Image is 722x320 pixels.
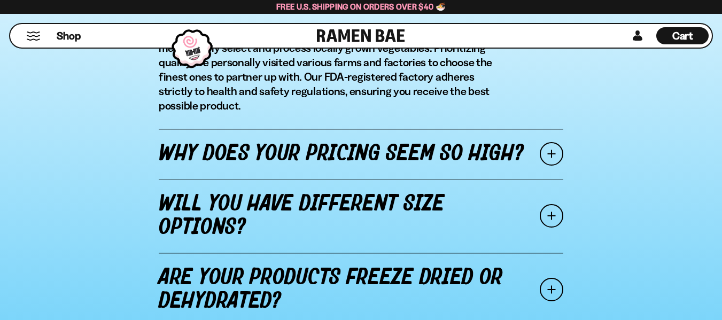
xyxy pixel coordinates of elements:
a: Why does your pricing seem so high? [159,129,563,179]
button: Mobile Menu Trigger [26,32,41,41]
a: Will you have different size options? [159,179,563,253]
div: Cart [656,24,709,48]
p: Our product originates from [GEOGRAPHIC_DATA], where we meticulously select and process locally g... [159,26,502,113]
span: Cart [672,29,693,42]
span: Shop [57,29,81,43]
span: Free U.S. Shipping on Orders over $40 🍜 [276,2,446,12]
a: Shop [57,27,81,44]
